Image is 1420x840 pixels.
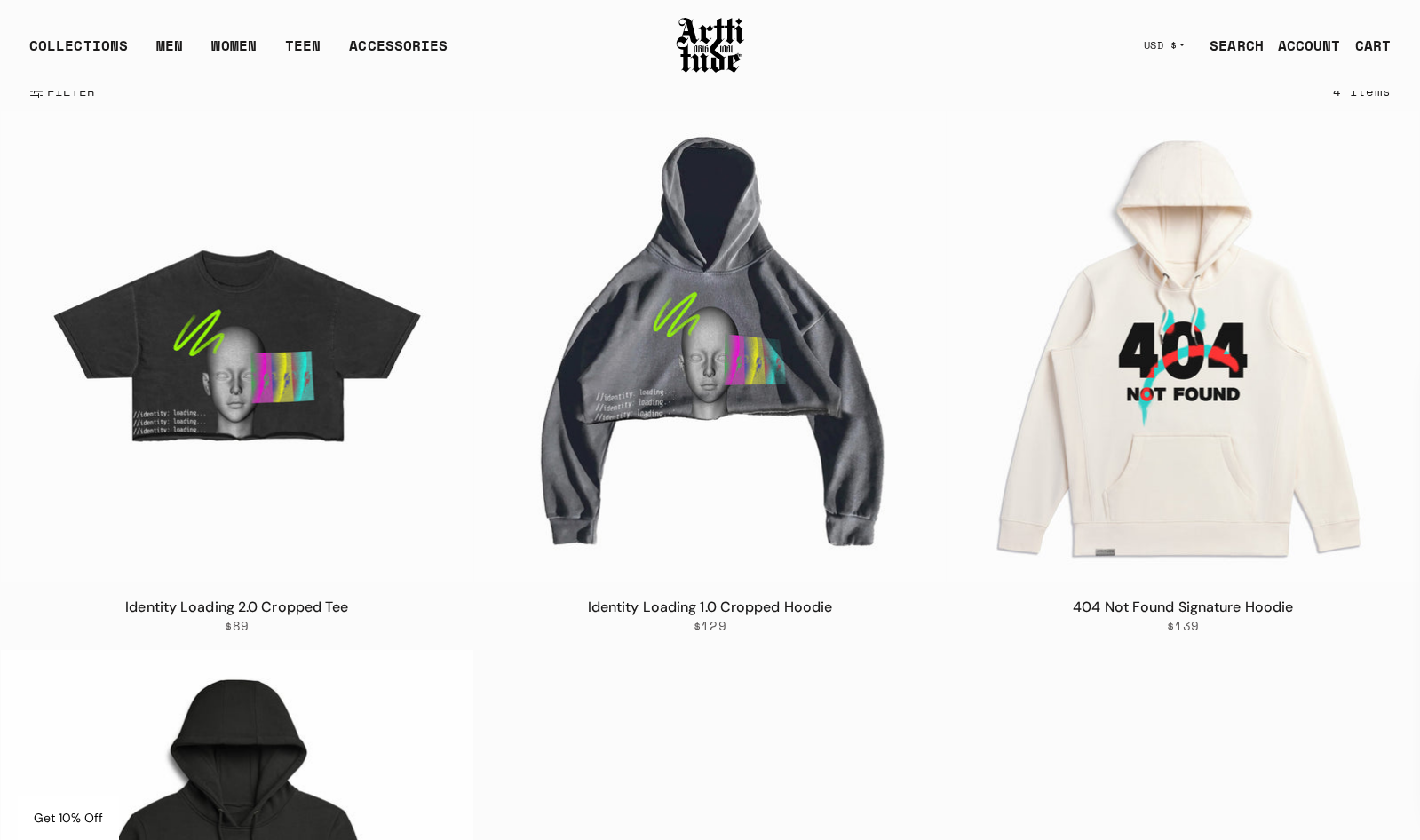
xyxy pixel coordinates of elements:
[1133,26,1196,65] button: USD $
[15,35,462,70] ul: Main navigation
[225,618,250,634] span: $89
[1264,28,1341,63] a: ACCOUNT
[692,350,1420,840] div: FLYOUT Form
[44,83,96,100] span: FILTER
[474,111,947,583] img: Identity Loading 1.0 Cropped Hoodie
[18,796,119,840] div: Get 10% Off
[947,111,1419,583] img: 404 Not Found Signature Hoodie
[1355,35,1391,56] div: CART
[349,35,448,70] div: ACCESSORIES
[29,72,96,111] button: Show filters
[1333,81,1391,101] div: 4 items
[675,15,746,75] img: Arttitude
[1195,28,1264,63] a: SEARCH
[1341,28,1391,63] a: Open cart
[29,35,128,70] div: COLLECTIONS
[34,810,103,826] span: Get 10% Off
[285,35,321,70] a: TEEN
[156,35,183,70] a: MEN
[1144,38,1178,52] span: USD $
[1,111,473,583] img: Identity Loading 2.0 Cropped Tee
[588,598,833,616] a: Identity Loading 1.0 Cropped Hoodie
[125,598,348,616] a: Identity Loading 2.0 Cropped Tee
[211,35,257,70] a: WOMEN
